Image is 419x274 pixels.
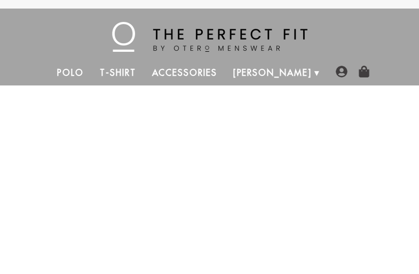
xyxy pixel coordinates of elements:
a: T-Shirt [92,60,144,85]
img: shopping-bag-icon.png [358,66,370,77]
a: Polo [49,60,92,85]
img: The Perfect Fit - by Otero Menswear - Logo [112,22,307,52]
a: [PERSON_NAME] [225,60,320,85]
a: Accessories [144,60,225,85]
img: user-account-icon.png [336,66,347,77]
